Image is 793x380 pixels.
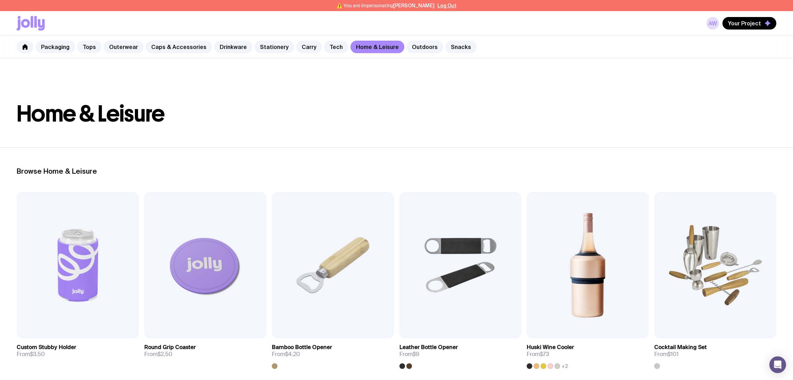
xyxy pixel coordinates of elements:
button: Log Out [437,3,456,8]
a: Tops [77,41,102,53]
a: Stationery [254,41,294,53]
h3: Cocktail Making Set [654,344,707,351]
span: $9 [413,350,419,358]
a: Custom Stubby HolderFrom$3.50 [17,338,139,363]
span: From [144,351,172,358]
a: Tech [324,41,348,53]
h3: Custom Stubby Holder [17,344,76,351]
a: Drinkware [214,41,252,53]
h3: Round Grip Coaster [144,344,196,351]
a: Huski Wine CoolerFrom$73+2 [527,338,649,369]
h3: Leather Bottle Opener [399,344,458,351]
a: Carry [296,41,322,53]
a: Round Grip CoasterFrom$2.50 [144,338,266,363]
span: From [17,351,45,358]
a: Outerwear [104,41,144,53]
a: Packaging [35,41,75,53]
h3: Huski Wine Cooler [527,344,574,351]
a: Home & Leisure [350,41,404,53]
span: Your Project [728,20,761,27]
button: Your Project [722,17,776,30]
span: ⚠️ You are impersonating [337,3,435,8]
h3: Bamboo Bottle Opener [272,344,332,351]
span: From [654,351,679,358]
span: From [399,351,419,358]
a: Outdoors [406,41,443,53]
span: $2.50 [157,350,172,358]
a: Snacks [445,41,477,53]
span: $4.20 [285,350,300,358]
span: $73 [540,350,549,358]
h2: Browse Home & Leisure [17,167,776,175]
span: $101 [667,350,679,358]
div: Open Intercom Messenger [769,356,786,373]
span: From [272,351,300,358]
a: AW [706,17,719,30]
span: [PERSON_NAME] [393,3,435,8]
a: Leather Bottle OpenerFrom$9 [399,338,521,369]
h1: Home & Leisure [17,103,776,125]
a: Cocktail Making SetFrom$101 [654,338,776,369]
span: From [527,351,549,358]
a: Bamboo Bottle OpenerFrom$4.20 [272,338,394,369]
a: Caps & Accessories [146,41,212,53]
span: $3.50 [30,350,45,358]
span: +2 [561,363,568,369]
